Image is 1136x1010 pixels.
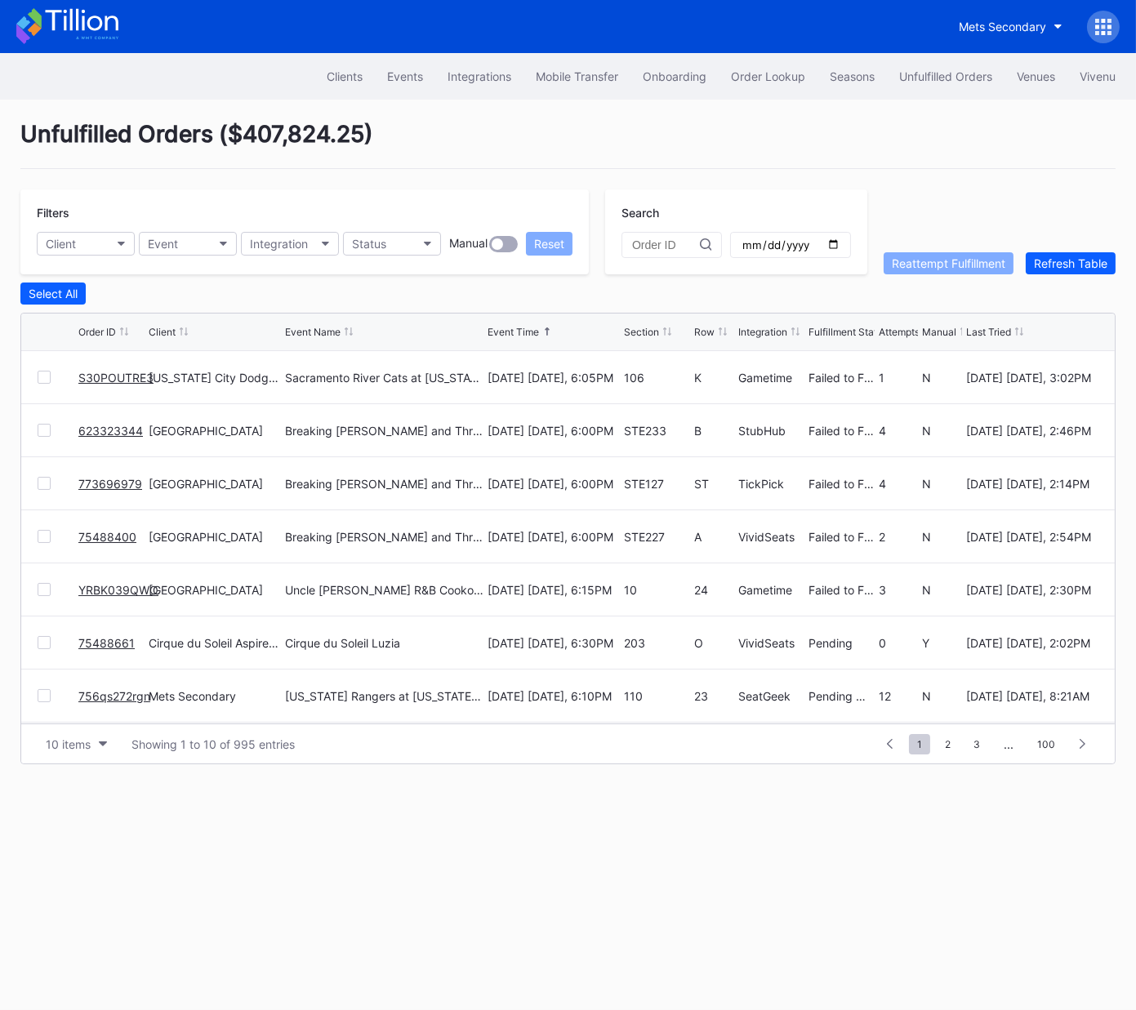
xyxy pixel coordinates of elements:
div: Failed to Fulfill [809,371,875,385]
div: 2 [879,530,919,544]
button: Select All [20,283,86,305]
div: 3 [879,583,919,597]
div: [DATE] [DATE], 2:02PM [966,636,1098,650]
div: 10 items [46,737,91,751]
div: Event Name [285,326,341,338]
div: N [922,530,962,544]
div: TickPick [738,477,804,491]
div: Row [694,326,715,338]
a: 773696979 [78,477,142,491]
div: Mets Secondary [149,689,281,703]
div: Client [149,326,176,338]
button: Clients [314,61,375,91]
div: [GEOGRAPHIC_DATA] [149,583,281,597]
div: [DATE] [DATE], 2:14PM [966,477,1098,491]
div: Seasons [830,69,875,83]
input: Order ID [632,238,700,251]
button: Reset [526,232,572,256]
button: Order Lookup [719,61,817,91]
div: K [694,371,734,385]
div: Last Tried [966,326,1011,338]
div: N [922,477,962,491]
div: STE227 [624,530,690,544]
div: Event [148,237,178,251]
button: Mobile Transfer [523,61,630,91]
div: Uncle [PERSON_NAME] R&B Cookout [285,583,483,597]
div: Cirque du Soleil Aspire Secondary [149,636,281,650]
div: [DATE] [DATE], 8:21AM [966,689,1098,703]
div: Order Lookup [731,69,805,83]
span: 100 [1029,734,1063,754]
div: [DATE] [DATE], 6:00PM [488,477,620,491]
div: STE233 [624,424,690,438]
div: [DATE] [DATE], 2:30PM [966,583,1098,597]
div: 4 [879,424,919,438]
div: Integration [250,237,308,251]
a: Seasons [817,61,887,91]
button: Mets Secondary [947,11,1075,42]
div: Unfulfilled Orders [899,69,992,83]
button: Reattempt Fulfillment [884,252,1013,274]
button: Venues [1005,61,1067,91]
div: Gametime [738,583,804,597]
div: Client [46,237,76,251]
button: Status [343,232,441,256]
a: 75488400 [78,530,136,544]
button: 10 items [38,733,115,755]
div: Vivenu [1080,69,1116,83]
div: 24 [694,583,734,597]
a: 75488661 [78,636,135,650]
div: Failed to Fulfill [809,530,875,544]
div: Showing 1 to 10 of 995 entries [131,737,295,751]
div: Event Time [488,326,539,338]
div: Manual [449,236,488,252]
div: Integration [738,326,787,338]
div: A [694,530,734,544]
div: [DATE] [DATE], 2:54PM [966,530,1098,544]
button: Integrations [435,61,523,91]
div: 4 [879,477,919,491]
span: 3 [965,734,988,754]
div: Failed to Fulfill [809,477,875,491]
div: 0 [879,636,919,650]
div: Unfulfilled Orders ( $407,824.25 ) [20,120,1116,169]
div: STE127 [624,477,690,491]
button: Onboarding [630,61,719,91]
button: Event [139,232,237,256]
div: Sacramento River Cats at [US_STATE][GEOGRAPHIC_DATA] Comets [285,371,483,385]
button: Refresh Table [1026,252,1116,274]
div: Y [922,636,962,650]
button: Events [375,61,435,91]
div: StubHub [738,424,804,438]
div: Venues [1017,69,1055,83]
div: Status [352,237,386,251]
div: N [922,689,962,703]
div: [GEOGRAPHIC_DATA] [149,477,281,491]
div: N [922,583,962,597]
div: 23 [694,689,734,703]
div: N [922,424,962,438]
div: Filters [37,206,572,220]
div: 110 [624,689,690,703]
div: Pending [809,636,875,650]
button: Integration [241,232,339,256]
a: 756qs272rgn [78,689,150,703]
div: [DATE] [DATE], 6:30PM [488,636,620,650]
span: 2 [937,734,959,754]
div: Breaking [PERSON_NAME] and Three Days Grace [285,477,483,491]
div: SeatGeek [738,689,804,703]
div: 106 [624,371,690,385]
a: Unfulfilled Orders [887,61,1005,91]
div: Refresh Table [1034,256,1107,270]
div: ... [991,737,1026,751]
div: [GEOGRAPHIC_DATA] [149,424,281,438]
div: ST [694,477,734,491]
div: Order ID [78,326,116,338]
div: Section [624,326,659,338]
div: Search [621,206,851,220]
